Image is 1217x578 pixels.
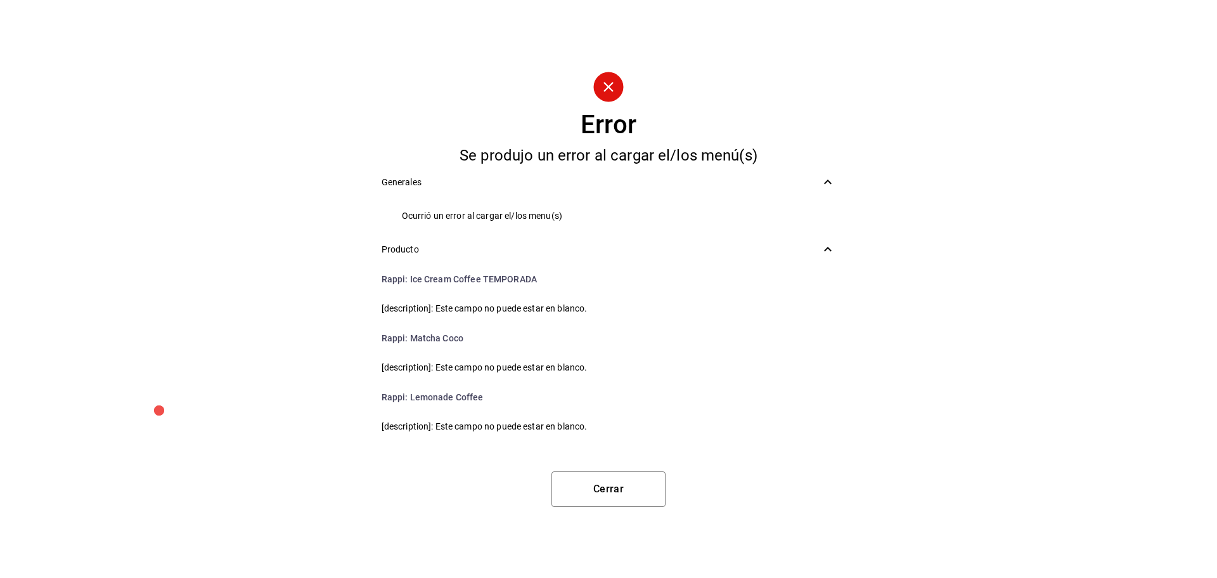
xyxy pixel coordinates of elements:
[382,420,836,433] span: [description]: Este campo no puede estar en blanco.
[402,209,836,223] span: Ocurrió un error al cargar el/los menu(s)
[371,235,846,264] div: Producto
[371,168,846,197] div: Generales
[382,274,408,284] span: Rappi :
[382,333,408,343] span: Rappi :
[382,392,408,402] span: Rappi :
[581,112,636,138] div: Error
[382,243,821,256] span: Producto
[371,148,846,163] div: Se produjo un error al cargar el/los menú(s)
[371,264,846,294] li: Ice Cream Coffee TEMPORADA
[371,323,846,353] li: Matcha Coco
[382,361,836,374] span: [description]: Este campo no puede estar en blanco.
[551,471,666,507] button: Cerrar
[382,176,821,189] span: Generales
[371,382,846,412] li: Lemonade Coffee
[382,302,836,315] span: [description]: Este campo no puede estar en blanco.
